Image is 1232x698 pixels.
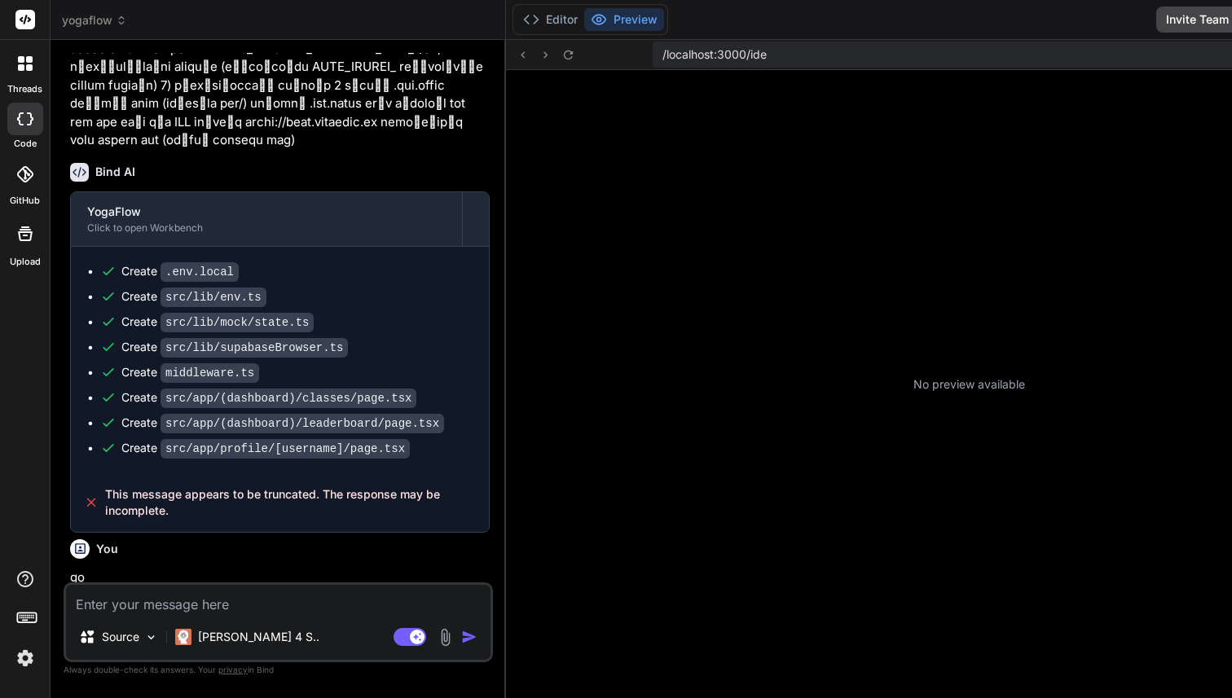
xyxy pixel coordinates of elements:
div: Create [121,263,239,280]
div: YogaFlow [87,204,446,220]
img: Claude 4 Sonnet [175,629,191,645]
code: .env.local [161,262,239,282]
code: src/lib/mock/state.ts [161,313,314,332]
img: settings [11,644,39,672]
code: middleware.ts [161,363,259,383]
div: Create [121,288,266,305]
code: src/app/(dashboard)/classes/page.tsx [161,389,416,408]
p: [PERSON_NAME] 4 S.. [198,629,319,645]
span: privacy [218,665,248,674]
button: Preview [584,8,664,31]
span: yogaflow [62,12,127,29]
img: attachment [436,628,455,647]
div: Create [121,339,348,356]
h6: Bind AI [95,164,135,180]
p: No preview available [913,376,1025,393]
label: Upload [10,255,41,269]
img: Pick Models [144,630,158,644]
code: src/lib/supabaseBrowser.ts [161,338,348,358]
code: src/app/(dashboard)/leaderboard/page.tsx [161,414,444,433]
p: Always double-check its answers. Your in Bind [64,662,493,678]
span: This message appears to be truncated. The response may be incomplete. [105,486,476,519]
div: Create [121,415,444,432]
label: threads [7,82,42,96]
div: Create [121,389,416,406]
div: Create [121,314,314,331]
div: Create [121,364,259,381]
span: /localhost:3000/ide [662,46,767,63]
code: src/app/profile/[username]/page.tsx [161,439,410,459]
p: Source [102,629,139,645]
h6: You [96,541,118,557]
button: Editor [517,8,584,31]
img: icon [461,629,477,645]
label: code [14,137,37,151]
div: Click to open Workbench [87,222,446,235]
label: GitHub [10,194,40,208]
div: Create [121,440,410,457]
code: src/lib/env.ts [161,288,266,307]
button: YogaFlowClick to open Workbench [71,192,462,246]
p: go [70,568,490,587]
